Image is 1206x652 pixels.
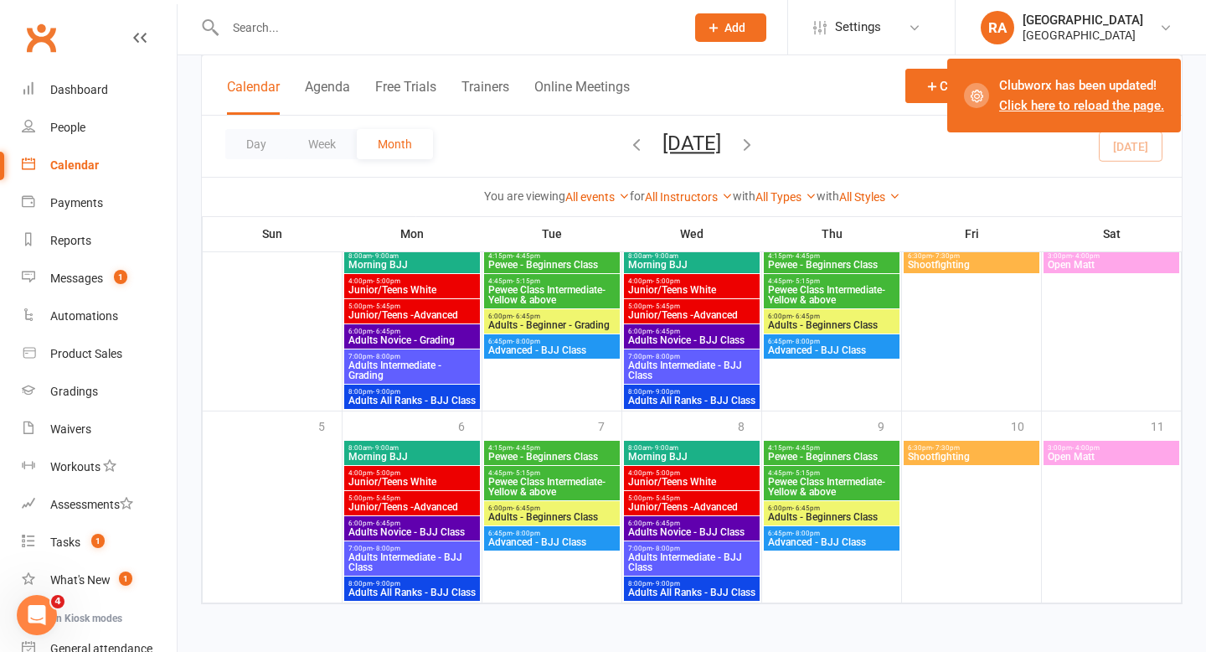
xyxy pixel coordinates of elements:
span: Morning BJJ [348,260,477,270]
span: Morning BJJ [348,452,477,462]
th: Sun [203,216,343,251]
span: 6:45pm [767,338,896,345]
span: 6:30pm [907,444,1036,452]
strong: for [630,189,645,203]
span: Adults All Ranks - BJJ Class [348,396,477,406]
span: - 4:45pm [792,252,820,260]
div: Reports [50,234,91,247]
span: - 8:00pm [792,530,820,537]
a: Automations [22,298,177,335]
div: 6 [458,411,482,439]
span: 1 [91,534,105,548]
a: Tasks 1 [22,524,177,561]
button: Day [225,129,287,159]
th: Sat [1042,216,1182,251]
a: Messages 1 [22,260,177,298]
span: 4:45pm [767,277,896,285]
span: 4 [51,595,64,608]
span: - 5:45pm [373,494,400,502]
span: 4:15pm [487,444,616,452]
span: 4:00pm [348,469,477,477]
span: - 5:45pm [373,303,400,310]
span: 6:00pm [767,313,896,320]
button: Trainers [461,79,509,115]
span: 3:00pm [1047,444,1176,452]
span: Adults Intermediate - BJJ Class [627,552,756,572]
div: 8 [738,411,761,439]
span: 3:00pm [1047,252,1176,260]
th: Fri [902,216,1042,251]
span: Adults Intermediate - BJJ Class [348,552,477,572]
span: - 6:45pm [513,313,540,320]
span: - 5:45pm [652,303,680,310]
span: 6:00pm [487,313,616,320]
span: Morning BJJ [627,260,756,270]
span: - 4:45pm [513,252,540,260]
div: Tasks [50,536,80,549]
a: Payments [22,184,177,222]
span: - 4:45pm [513,444,540,452]
span: - 9:00pm [652,388,680,396]
div: 7 [598,411,621,439]
span: Add [724,21,745,34]
span: Morning BJJ [627,452,756,462]
a: Dashboard [22,71,177,109]
span: Junior/Teens White [348,477,477,487]
span: 4:00pm [627,277,756,285]
span: - 8:00pm [652,545,680,552]
span: - 7:30pm [932,444,960,452]
a: People [22,109,177,147]
span: - 5:15pm [513,469,540,477]
span: - 9:00pm [373,580,400,587]
span: Adults Novice - BJJ Class [627,335,756,345]
span: 1 [119,572,132,586]
span: 4:15pm [767,252,896,260]
span: 1 [114,270,127,284]
span: 5:00pm [348,303,477,310]
span: - 4:00pm [1072,252,1100,260]
a: Waivers [22,411,177,448]
span: 7:00pm [348,353,477,360]
span: Advanced - BJJ Class [767,345,896,355]
button: Month [357,129,433,159]
span: 4:45pm [487,469,616,477]
span: 7:00pm [627,545,756,552]
span: Pewee - Beginners Class [767,452,896,462]
span: 6:00pm [348,328,477,335]
span: Open Matt [1047,452,1176,462]
div: Clubworx has been updated! [999,75,1164,116]
a: All events [565,190,630,204]
span: 8:00pm [627,580,756,587]
a: Click here to reload the page. [999,98,1164,113]
span: 6:00pm [627,520,756,527]
span: - 5:15pm [792,277,820,285]
span: Shootfighting [907,452,1036,462]
span: Adults Intermediate - Grading [348,360,477,380]
span: 5:00pm [348,494,477,502]
span: Adults All Ranks - BJJ Class [348,587,477,598]
div: [GEOGRAPHIC_DATA] [1023,28,1143,43]
span: - 5:00pm [652,277,680,285]
button: Class / Event [905,69,1033,103]
div: 10 [1011,411,1041,439]
div: Dashboard [50,83,108,96]
iframe: Intercom live chat [17,595,57,635]
span: - 5:45pm [652,494,680,502]
strong: You are viewing [484,189,565,203]
button: Add [695,13,766,42]
a: All Instructors [645,190,733,204]
div: People [50,121,85,134]
span: - 9:00pm [373,388,400,396]
div: RA [981,11,1014,44]
button: Agenda [305,79,350,115]
span: 4:45pm [767,469,896,477]
span: 5:00pm [627,494,756,502]
span: Adults - Beginner - Grading [487,320,616,330]
span: - 9:00am [652,252,678,260]
span: Pewee - Beginners Class [487,452,616,462]
span: - 6:45pm [792,505,820,512]
span: - 6:45pm [373,328,400,335]
strong: with [733,189,755,203]
span: Adults - Beginners Class [767,320,896,330]
span: Pewee - Beginners Class [487,260,616,270]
